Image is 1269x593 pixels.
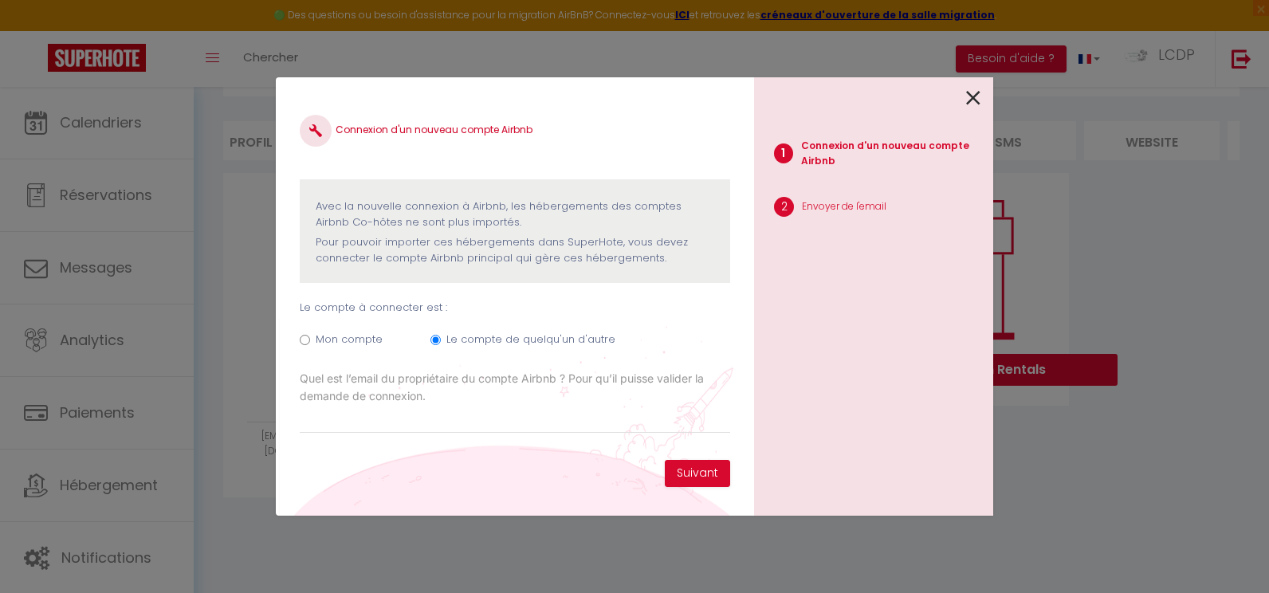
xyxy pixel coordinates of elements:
span: 2 [774,197,794,217]
label: Le compte de quelqu'un d'autre [446,332,615,348]
p: Connexion d'un nouveau compte Airbnb [801,139,994,169]
p: Pour pouvoir importer ces hébergements dans SuperHote, vous devez connecter le compte Airbnb prin... [316,234,714,267]
span: 1 [774,143,793,163]
p: Le compte à connecter est : [300,300,730,316]
label: Quel est l’email du propriétaire du compte Airbnb ? Pour qu’il puisse valider la demande de conne... [300,370,730,405]
button: Ouvrir le widget de chat LiveChat [13,6,61,54]
p: Envoyer de l'email [802,199,886,214]
button: Suivant [665,460,730,487]
p: Avec la nouvelle connexion à Airbnb, les hébergements des comptes Airbnb Co-hôtes ne sont plus im... [316,198,714,231]
label: Mon compte [316,332,383,348]
h4: Connexion d'un nouveau compte Airbnb [300,115,730,147]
